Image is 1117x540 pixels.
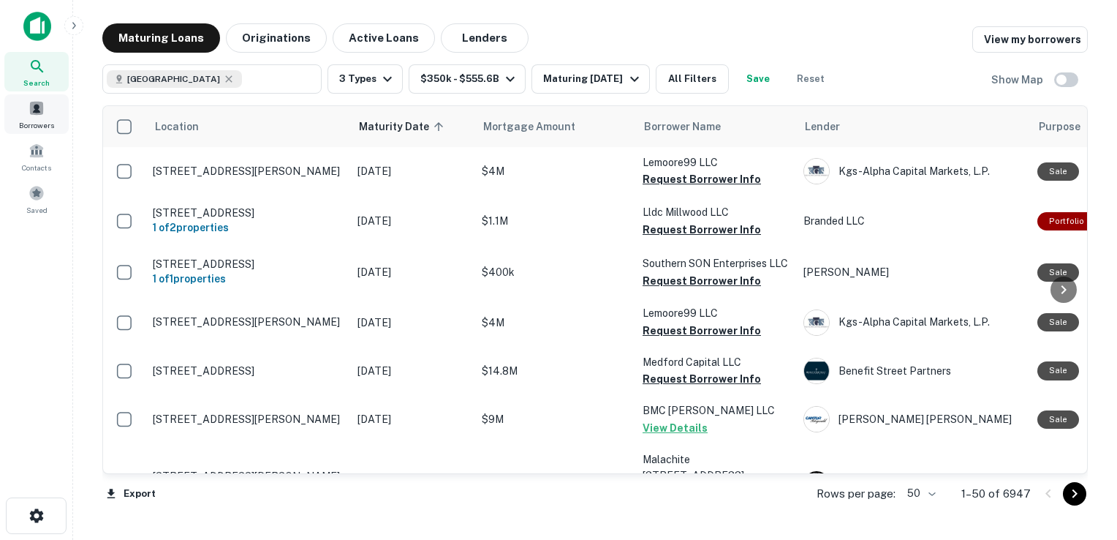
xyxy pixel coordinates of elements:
[482,363,628,379] p: $14.8M
[153,413,343,426] p: [STREET_ADDRESS][PERSON_NAME]
[1037,212,1096,230] div: This is a portfolio loan with 2 properties
[643,322,761,340] button: Request Borrower Info
[4,137,69,176] a: Contacts
[972,26,1088,53] a: View my borrowers
[961,485,1031,503] p: 1–50 of 6947
[153,220,343,236] h6: 1 of 2 properties
[803,264,1023,280] p: [PERSON_NAME]
[1037,313,1079,331] div: Sale
[735,64,781,94] button: Save your search to get updates of matches that match your search criteria.
[154,118,199,135] span: Location
[643,170,761,188] button: Request Borrower Info
[127,72,220,86] span: [GEOGRAPHIC_DATA]
[153,271,343,287] h6: 1 of 1 properties
[803,358,1023,384] div: Benefit Street Partners
[409,64,526,94] button: $350k - $555.6B
[474,106,635,147] th: Mortgage Amount
[19,119,54,131] span: Borrowers
[643,419,708,437] button: View Details
[643,255,789,271] p: Southern SON Enterprises LLC
[357,315,467,331] p: [DATE]
[153,470,343,483] p: [STREET_ADDRESS][PERSON_NAME]
[4,52,69,91] a: Search
[23,12,51,41] img: capitalize-icon.png
[1044,423,1117,493] iframe: Chat Widget
[357,264,467,280] p: [DATE]
[643,204,789,220] p: Lldc Millwood LLC
[333,23,435,53] button: Active Loans
[803,406,1023,432] div: [PERSON_NAME] [PERSON_NAME]
[787,64,834,94] button: Reset
[153,364,343,378] p: [STREET_ADDRESS]
[643,370,761,388] button: Request Borrower Info
[22,162,51,173] span: Contacts
[153,165,343,178] p: [STREET_ADDRESS][PERSON_NAME]
[482,411,628,427] p: $9M
[643,354,789,370] p: Medford Capital LLC
[153,206,343,220] p: [STREET_ADDRESS]
[796,106,1030,147] th: Lender
[804,159,829,184] img: picture
[531,64,649,94] button: Maturing [DATE]
[102,23,220,53] button: Maturing Loans
[991,72,1045,88] h6: Show Map
[4,179,69,219] a: Saved
[26,204,48,216] span: Saved
[803,158,1023,184] div: Kgs-alpha Capital Markets, L.p.
[803,310,1023,336] div: Kgs-alpha Capital Markets, L.p.
[441,23,529,53] button: Lenders
[153,258,343,271] p: [STREET_ADDRESS]
[644,118,721,135] span: Borrower Name
[102,483,159,505] button: Export
[482,163,628,179] p: $4M
[543,70,643,88] div: Maturing [DATE]
[482,213,628,229] p: $1.1M
[635,106,796,147] th: Borrower Name
[643,221,761,239] button: Request Borrower Info
[643,272,761,290] button: Request Borrower Info
[153,315,343,329] p: [STREET_ADDRESS][PERSON_NAME]
[643,305,789,321] p: Lemoore99 LLC
[327,64,403,94] button: 3 Types
[23,77,50,89] span: Search
[357,163,467,179] p: [DATE]
[1037,361,1079,380] div: Sale
[482,315,628,331] p: $4M
[145,106,350,147] th: Location
[803,213,1023,229] p: Branded LLC
[1037,162,1079,181] div: Sale
[817,485,896,503] p: Rows per page:
[803,471,1023,498] div: Cmft RE Lending RF SUB BB LLC
[804,359,829,383] img: picture
[357,363,467,379] p: [DATE]
[1037,410,1079,429] div: Sale
[357,411,467,427] p: [DATE]
[1063,482,1086,506] button: Go to next page
[483,118,594,135] span: Mortgage Amount
[901,483,938,504] div: 50
[656,64,729,94] button: All Filters
[482,264,628,280] p: $400k
[4,94,69,134] a: Borrowers
[804,407,829,432] img: picture
[226,23,327,53] button: Originations
[643,451,789,500] p: Malachite [STREET_ADDRESS][PERSON_NAME] LLC
[643,402,789,419] p: BMC [PERSON_NAME] LLC
[643,154,789,170] p: Lemoore99 LLC
[805,118,840,135] span: Lender
[1039,118,1080,135] span: Purpose
[359,118,448,135] span: Maturity Date
[1037,263,1079,282] div: Sale
[357,213,467,229] p: [DATE]
[804,310,829,335] img: picture
[350,106,474,147] th: Maturity Date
